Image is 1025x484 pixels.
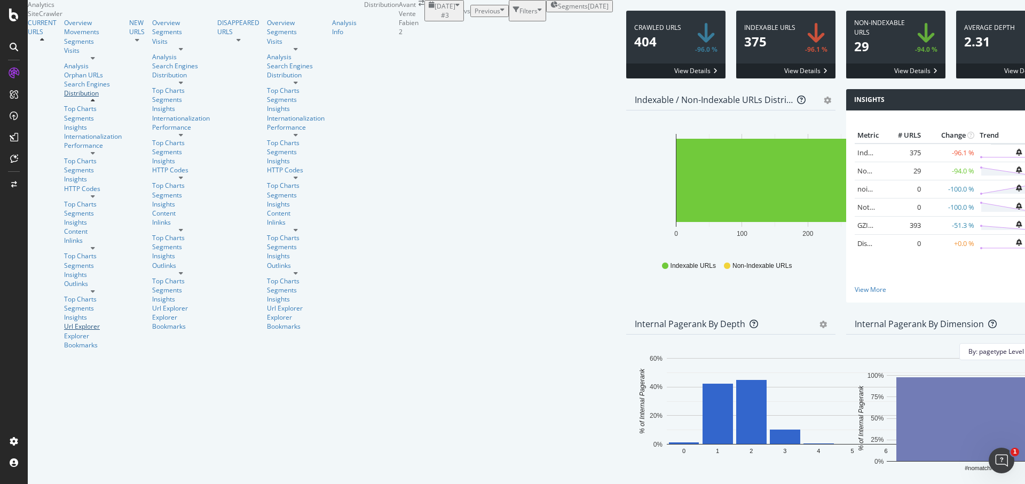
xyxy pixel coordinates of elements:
[267,70,325,80] div: Distribution
[152,191,210,200] div: Segments
[152,123,210,132] div: Performance
[267,276,325,285] a: Top Charts
[267,233,325,242] div: Top Charts
[871,393,884,401] text: 75%
[64,104,122,113] a: Top Charts
[152,276,210,285] a: Top Charts
[267,200,325,209] a: Insights
[152,181,210,190] a: Top Charts
[750,448,753,454] text: 2
[881,216,924,234] td: 393
[64,236,122,245] a: Inlinks
[638,368,646,434] text: % of Internal Pagerank
[64,61,122,70] a: Analysis
[152,61,198,70] a: Search Engines
[267,95,325,104] a: Segments
[267,165,325,174] div: HTTP Codes
[653,441,663,448] text: 0%
[64,279,122,288] a: Outlinks
[857,220,890,230] a: GZIP URLs
[64,141,122,150] a: Performance
[267,61,313,70] a: Search Engines
[64,184,122,193] a: HTTP Codes
[650,412,663,419] text: 20%
[64,27,122,36] div: Movements
[152,27,210,36] a: Segments
[152,86,210,95] a: Top Charts
[1016,149,1022,156] div: bell-plus
[267,37,325,46] a: Visits
[152,156,210,165] div: Insights
[464,6,470,15] span: vs
[267,114,325,123] a: Internationalization
[267,218,325,227] div: Inlinks
[558,2,588,11] span: Segments
[267,242,325,251] a: Segments
[152,37,210,46] div: Visits
[64,37,122,46] div: Segments
[152,95,210,104] div: Segments
[64,156,122,165] div: Top Charts
[881,144,924,162] td: 375
[635,319,745,329] div: Internal Pagerank by Depth
[152,251,210,260] div: Insights
[152,261,210,270] a: Outlinks
[152,70,210,80] div: Distribution
[868,372,884,379] text: 100%
[783,448,786,454] text: 3
[64,80,110,89] a: Search Engines
[64,227,122,236] a: Content
[267,27,325,36] a: Segments
[152,104,210,113] div: Insights
[267,251,325,260] a: Insights
[857,148,906,157] a: Indexable URLs
[64,270,122,279] div: Insights
[152,313,210,331] a: Explorer Bookmarks
[267,123,325,132] a: Performance
[152,200,210,209] div: Insights
[519,6,538,15] div: Filters
[152,52,210,61] div: Analysis
[64,174,122,184] a: Insights
[28,9,364,18] div: SiteCrawler
[1016,203,1022,210] div: bell-plus
[64,89,122,98] div: Distribution
[64,261,122,270] a: Segments
[267,313,325,331] a: Explorer Bookmarks
[267,261,325,270] div: Outlinks
[267,295,325,304] a: Insights
[64,218,122,227] a: Insights
[924,234,977,252] td: +0.0 %
[64,46,122,55] a: Visits
[64,322,122,331] div: Url Explorer
[871,436,884,443] text: 25%
[152,285,210,295] a: Segments
[152,304,210,313] div: Url Explorer
[267,18,325,27] a: Overview
[152,242,210,251] div: Segments
[64,70,122,80] div: Orphan URLs
[267,86,325,95] div: Top Charts
[267,104,325,113] div: Insights
[64,209,122,218] a: Segments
